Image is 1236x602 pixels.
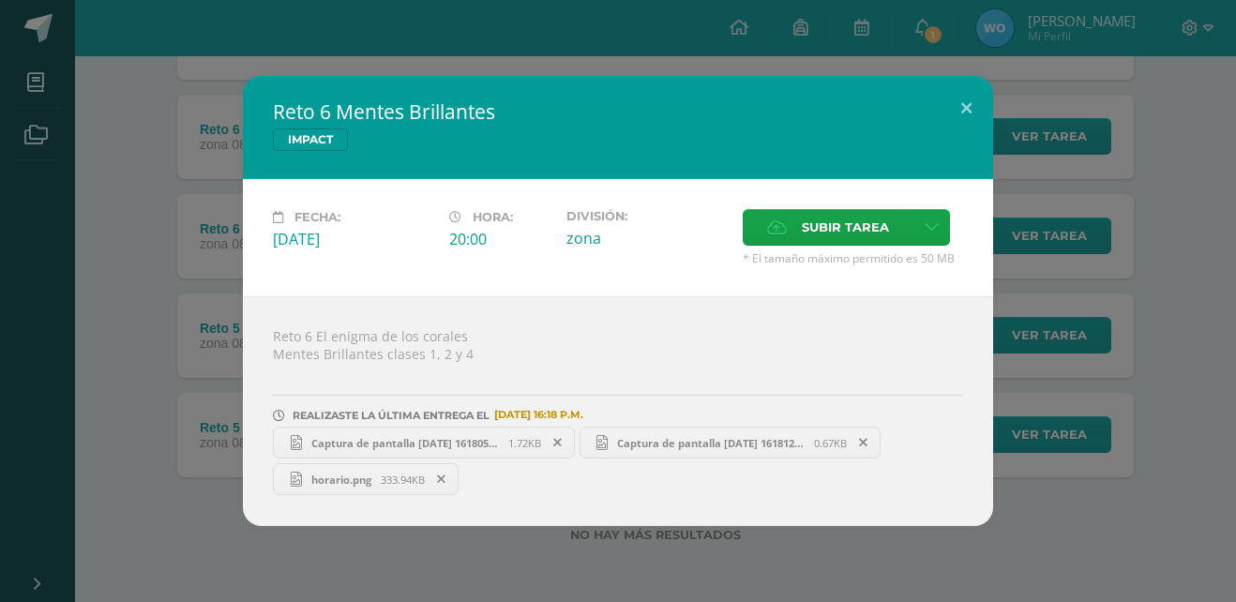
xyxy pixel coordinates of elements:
span: Captura de pantalla [DATE] 161812.png [608,436,814,450]
h2: Reto 6 Mentes Brillantes [273,98,963,125]
div: [DATE] [273,229,434,249]
div: 20:00 [449,229,551,249]
label: División: [566,209,728,223]
span: Captura de pantalla [DATE] 161805.png [302,436,508,450]
span: IMPACT [273,128,348,151]
div: Reto 6 El enigma de los corales Mentes Brillantes clases 1, 2 y 4 [243,296,993,526]
span: Fecha: [294,210,340,224]
a: Captura de pantalla [DATE] 161812.png 0.67KB [580,427,882,459]
span: 333.94KB [381,473,425,487]
span: Subir tarea [802,210,889,245]
a: horario.png 333.94KB [273,463,459,495]
span: REALIZASTE LA ÚLTIMA ENTREGA EL [293,409,490,422]
span: Remover entrega [542,432,574,453]
span: Hora: [473,210,513,224]
span: [DATE] 16:18 P.M. [490,414,583,415]
span: horario.png [302,473,381,487]
span: * El tamaño máximo permitido es 50 MB [743,250,963,266]
div: zona [566,228,728,248]
span: Remover entrega [848,432,880,453]
span: Remover entrega [426,469,458,489]
a: Captura de pantalla [DATE] 161805.png 1.72KB [273,427,575,459]
button: Close (Esc) [940,76,993,140]
span: 0.67KB [814,436,847,450]
span: 1.72KB [508,436,541,450]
